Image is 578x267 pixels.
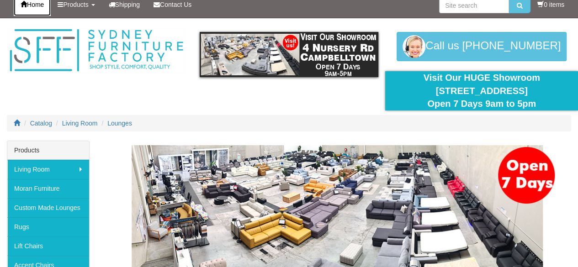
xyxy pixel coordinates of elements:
a: Moran Furniture [7,179,89,198]
img: showroom.gif [200,32,379,77]
a: Lounges [107,120,132,127]
a: Lift Chairs [7,236,89,256]
span: Shipping [115,1,140,8]
img: Sydney Furniture Factory [7,27,186,73]
div: Visit Our HUGE Showroom [STREET_ADDRESS] Open 7 Days 9am to 5pm [392,71,571,110]
div: Products [7,141,89,160]
span: Products [63,1,88,8]
span: Home [27,1,44,8]
span: Contact Us [160,1,191,8]
a: Catalog [30,120,52,127]
a: Custom Made Lounges [7,198,89,217]
a: Living Room [7,160,89,179]
a: Living Room [62,120,98,127]
a: Rugs [7,217,89,236]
